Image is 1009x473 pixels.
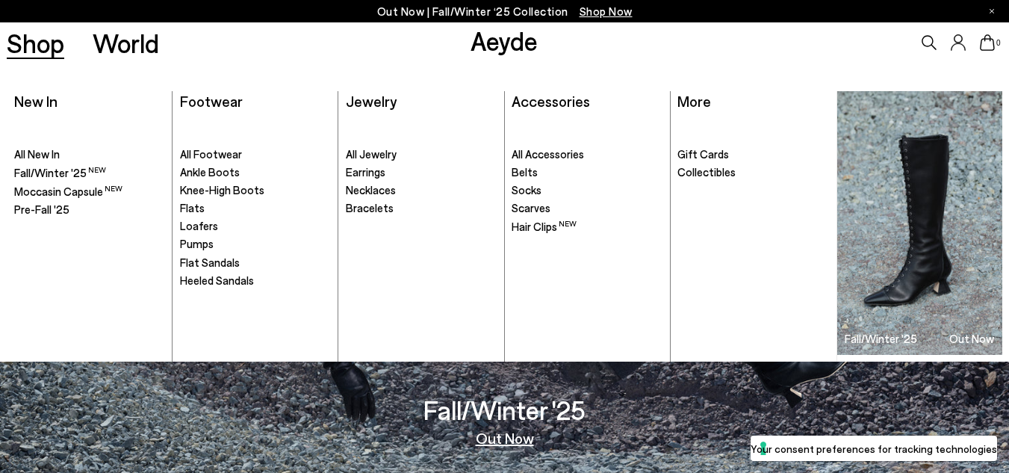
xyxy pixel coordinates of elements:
a: Socks [512,183,662,198]
span: Pumps [180,237,214,250]
a: Collectibles [677,165,829,180]
h3: Fall/Winter '25 [845,333,917,344]
h3: Fall/Winter '25 [423,397,586,423]
span: Collectibles [677,165,736,179]
a: Earrings [346,165,497,180]
a: Scarves [512,201,662,216]
a: Flat Sandals [180,256,331,270]
span: Heeled Sandals [180,273,254,287]
a: 0 [980,34,995,51]
a: Jewelry [346,92,397,110]
a: Gift Cards [677,147,829,162]
a: Pre-Fall '25 [14,203,165,217]
a: New In [14,92,58,110]
span: Ankle Boots [180,165,240,179]
span: Bracelets [346,201,394,214]
span: Scarves [512,201,550,214]
a: World [93,30,159,56]
span: All New In [14,147,60,161]
a: Fall/Winter '25 [14,165,165,181]
a: Hair Clips [512,219,662,235]
span: Fall/Winter '25 [14,166,106,179]
span: Gift Cards [677,147,729,161]
span: Necklaces [346,183,396,197]
img: Group_1295_900x.jpg [837,91,1002,355]
span: Knee-High Boots [180,183,264,197]
a: Out Now [476,430,534,445]
a: Necklaces [346,183,497,198]
a: Bracelets [346,201,497,216]
label: Your consent preferences for tracking technologies [751,441,997,457]
span: Hair Clips [512,220,577,233]
span: Flats [180,201,205,214]
span: Flat Sandals [180,256,240,269]
a: Ankle Boots [180,165,331,180]
span: All Jewelry [346,147,397,161]
a: All Footwear [180,147,331,162]
a: Aeyde [471,25,538,56]
a: Knee-High Boots [180,183,331,198]
span: All Accessories [512,147,584,161]
span: All Footwear [180,147,242,161]
a: Fall/Winter '25 Out Now [837,91,1002,355]
a: Heeled Sandals [180,273,331,288]
a: Flats [180,201,331,216]
a: All Jewelry [346,147,497,162]
span: Navigate to /collections/new-in [580,4,633,18]
a: Footwear [180,92,243,110]
a: Pumps [180,237,331,252]
span: Earrings [346,165,385,179]
a: Shop [7,30,64,56]
span: Socks [512,183,541,197]
a: Belts [512,165,662,180]
a: All Accessories [512,147,662,162]
a: Accessories [512,92,590,110]
a: Loafers [180,219,331,234]
span: Loafers [180,219,218,232]
h3: Out Now [949,333,994,344]
a: More [677,92,711,110]
a: Moccasin Capsule [14,184,165,200]
span: 0 [995,39,1002,47]
button: Your consent preferences for tracking technologies [751,436,997,461]
p: Out Now | Fall/Winter ‘25 Collection [377,2,633,21]
span: Belts [512,165,538,179]
a: All New In [14,147,165,162]
span: Pre-Fall '25 [14,203,69,216]
span: Moccasin Capsule [14,185,122,198]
